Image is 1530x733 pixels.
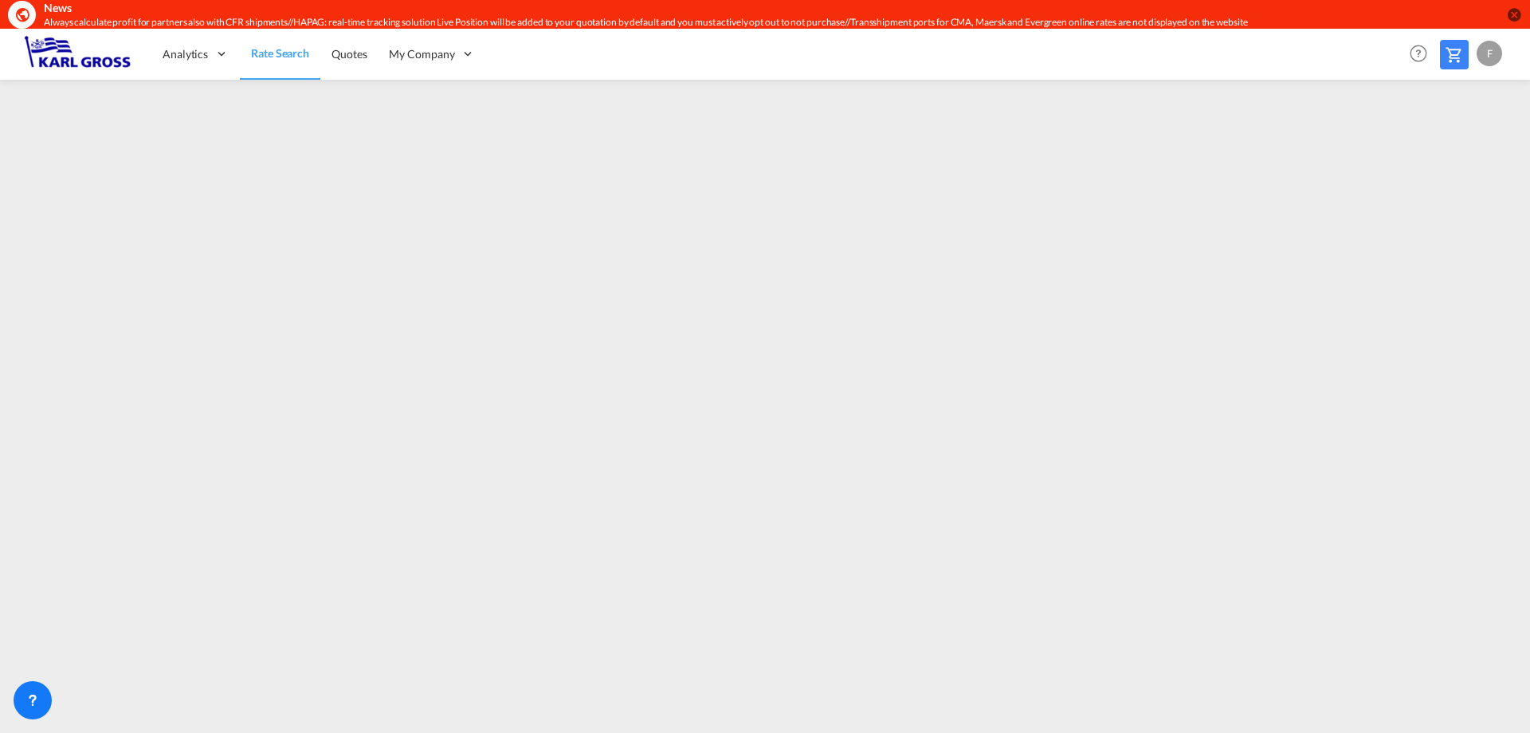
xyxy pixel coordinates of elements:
div: Always calculate profit for partners also with CFR shipments//HAPAG: real-time tracking solution ... [44,16,1295,30]
div: Help [1405,40,1440,69]
div: My Company [378,28,486,80]
div: F [1477,41,1502,66]
button: icon-close-circle [1506,6,1522,22]
md-icon: icon-earth [14,6,30,22]
a: Quotes [320,28,378,80]
div: Analytics [151,28,240,80]
span: Help [1405,40,1432,67]
span: Analytics [163,46,208,62]
span: My Company [389,46,454,62]
span: Quotes [331,47,367,61]
img: 3269c73066d711f095e541db4db89301.png [24,36,131,72]
span: Rate Search [251,46,309,60]
a: Rate Search [240,28,320,80]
